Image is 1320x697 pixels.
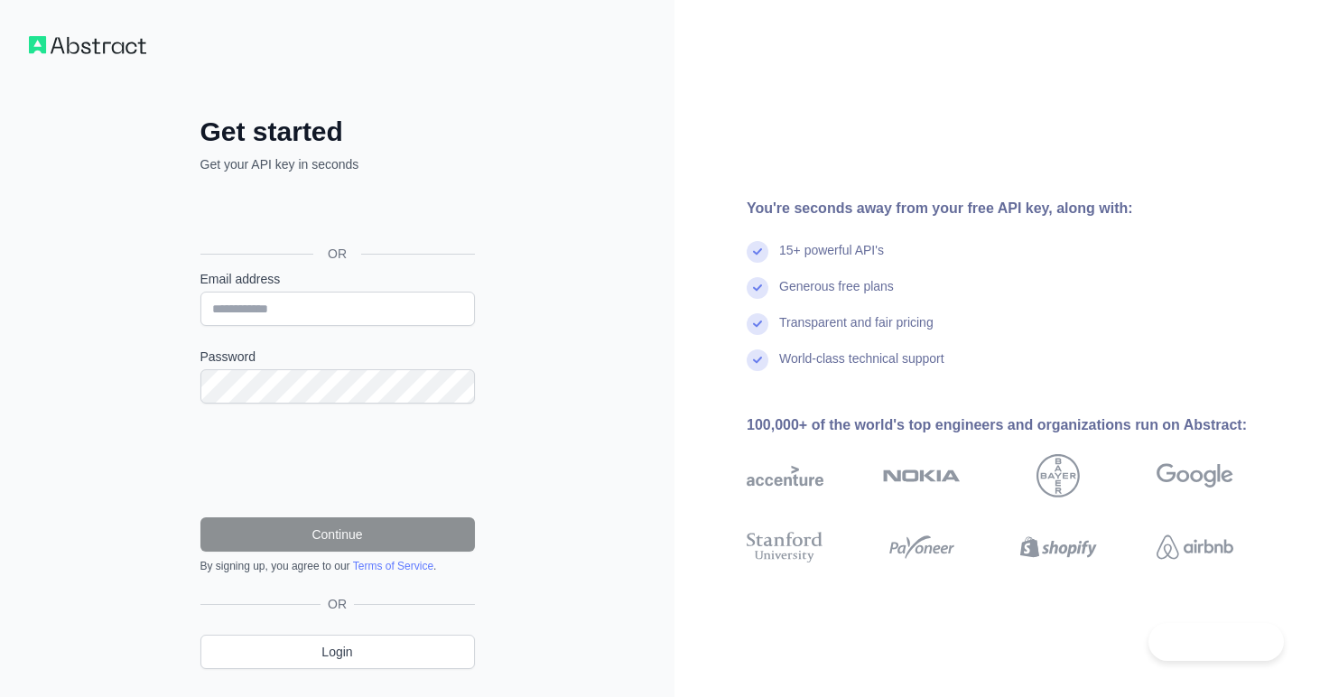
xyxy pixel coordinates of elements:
[200,155,475,173] p: Get your API key in seconds
[747,198,1291,219] div: You're seconds away from your free API key, along with:
[747,454,823,497] img: accenture
[29,36,146,54] img: Workflow
[200,193,471,233] div: Inloggen met Google. Wordt geopend in een nieuw tabblad
[1148,623,1284,661] iframe: Toggle Customer Support
[779,349,944,386] div: World-class technical support
[747,241,768,263] img: check mark
[1036,454,1080,497] img: bayer
[779,313,934,349] div: Transparent and fair pricing
[1157,528,1233,567] img: airbnb
[779,241,884,277] div: 15+ powerful API's
[353,560,433,572] a: Terms of Service
[1020,528,1097,567] img: shopify
[191,193,480,233] iframe: Knop Inloggen met Google
[747,349,768,371] img: check mark
[200,517,475,552] button: Continue
[200,348,475,366] label: Password
[747,277,768,299] img: check mark
[883,454,960,497] img: nokia
[321,595,354,613] span: OR
[200,635,475,669] a: Login
[747,528,823,567] img: stanford university
[200,116,475,148] h2: Get started
[200,559,475,573] div: By signing up, you agree to our .
[747,313,768,335] img: check mark
[313,245,361,263] span: OR
[747,414,1291,436] div: 100,000+ of the world's top engineers and organizations run on Abstract:
[883,528,960,567] img: payoneer
[200,425,475,496] iframe: reCAPTCHA
[779,277,894,313] div: Generous free plans
[200,270,475,288] label: Email address
[1157,454,1233,497] img: google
